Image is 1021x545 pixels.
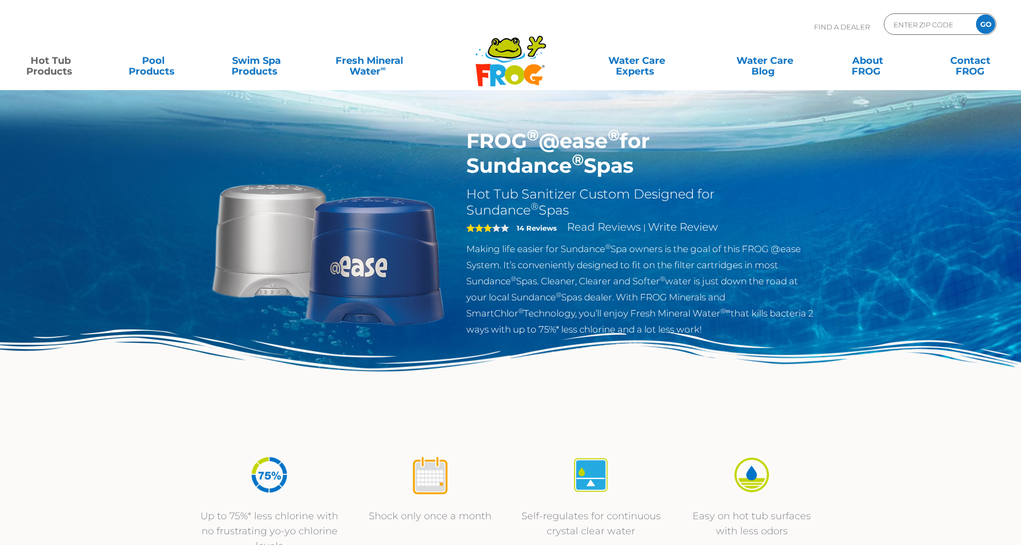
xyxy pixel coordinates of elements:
span: | [643,223,646,233]
a: Write Review [648,220,718,233]
sup: ® [608,126,620,144]
img: icon-atease-shock-once [410,455,450,495]
a: Hot TubProducts [11,50,91,71]
img: icon-atease-self-regulates [571,455,611,495]
sup: ® [572,150,584,169]
a: Read Reviews [567,220,641,233]
p: Find A Dealer [814,13,870,40]
h2: Hot Tub Sanitizer Custom Designed for Sundance Spas [466,186,816,218]
input: GO [976,14,995,34]
h1: FROG @ease for Sundance Spas [466,129,816,178]
p: Shock only once a month [361,509,500,524]
sup: ®∞ [720,307,731,315]
sup: ® [556,291,561,299]
a: Water CareExperts [572,50,702,71]
a: PoolProducts [114,50,193,71]
a: ContactFROG [930,50,1010,71]
a: Fresh MineralWater∞ [319,50,419,71]
span: 3 [466,224,492,232]
sup: ® [531,201,539,212]
p: Easy on hot tub surfaces with less odors [682,509,822,539]
p: Making life easier for Sundance Spa owners is the goal of this FROG @ease System. It’s convenient... [466,241,816,337]
a: AboutFROG [828,50,907,71]
p: Self-regulates for continuous crystal clear water [521,509,661,539]
sup: ∞ [381,64,386,72]
sup: ® [527,126,539,144]
img: Sundance-cartridges-2.png [205,129,451,374]
img: icon-atease-easy-on [732,455,772,495]
img: icon-atease-75percent-less [249,455,289,495]
sup: ® [605,242,610,251]
img: Frog Products Logo [469,21,552,87]
sup: ® [511,275,516,283]
a: Swim SpaProducts [217,50,296,71]
sup: ® [660,275,665,283]
sup: ® [518,307,524,315]
a: Water CareBlog [725,50,804,71]
strong: 14 Reviews [517,224,557,232]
